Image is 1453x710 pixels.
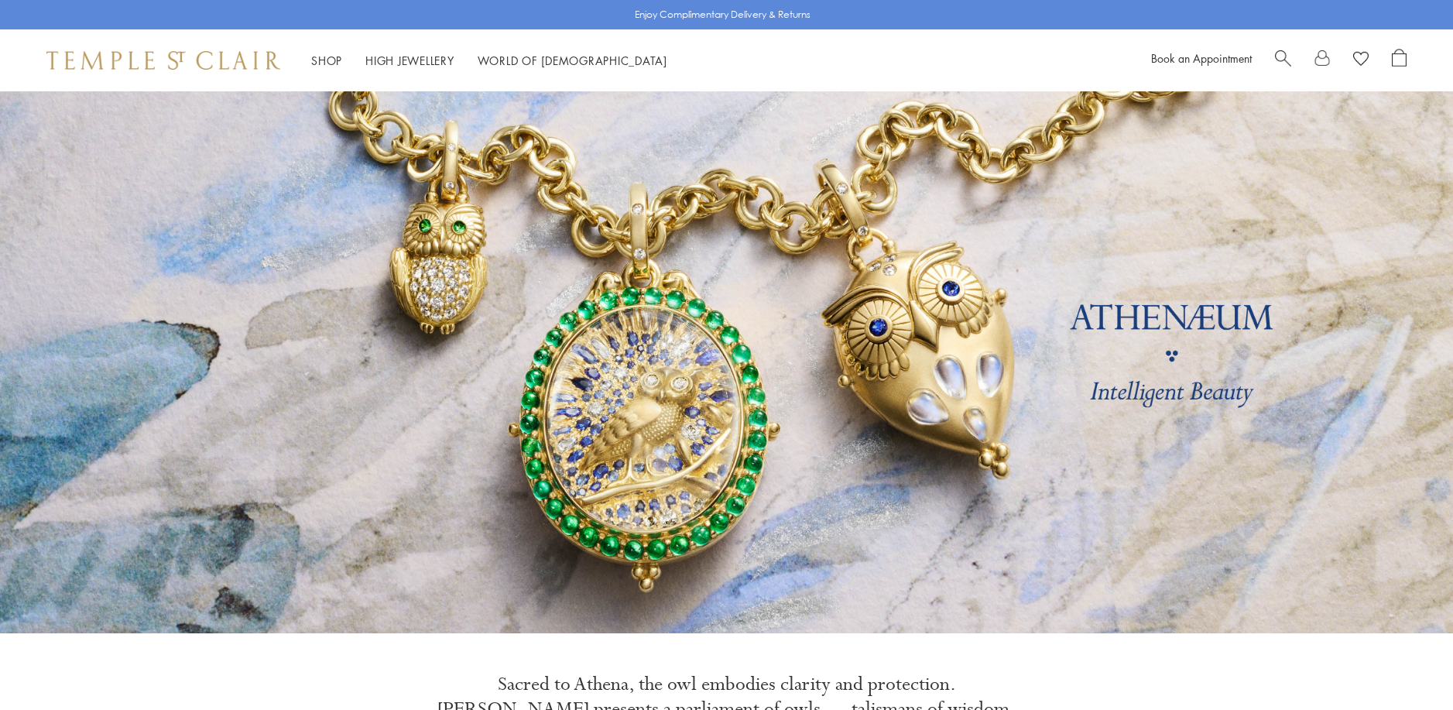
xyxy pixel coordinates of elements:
[635,7,810,22] p: Enjoy Complimentary Delivery & Returns
[365,53,454,68] a: High JewelleryHigh Jewellery
[1151,50,1252,66] a: Book an Appointment
[46,51,280,70] img: Temple St. Clair
[311,51,667,70] nav: Main navigation
[1392,49,1407,72] a: Open Shopping Bag
[311,53,342,68] a: ShopShop
[1353,49,1369,72] a: View Wishlist
[1275,49,1291,72] a: Search
[1376,637,1438,695] iframe: Gorgias live chat messenger
[478,53,667,68] a: World of [DEMOGRAPHIC_DATA]World of [DEMOGRAPHIC_DATA]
